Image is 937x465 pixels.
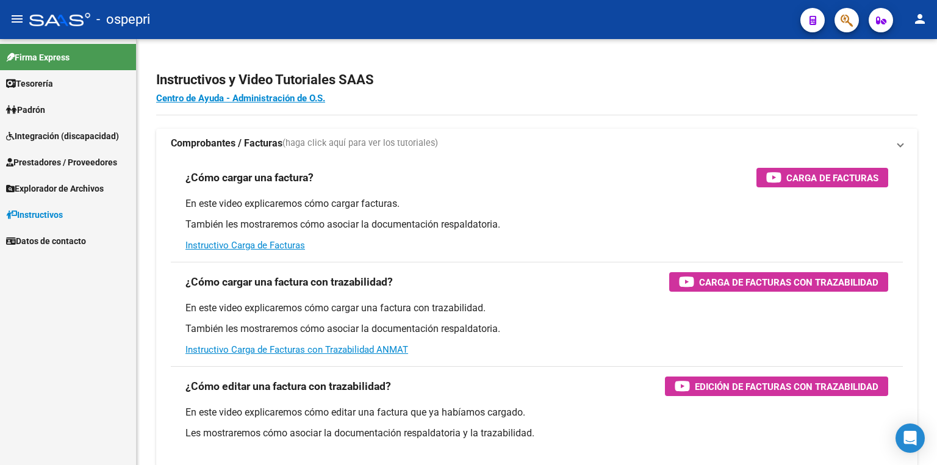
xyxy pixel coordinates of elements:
[185,218,888,231] p: También les mostraremos cómo asociar la documentación respaldatoria.
[96,6,150,33] span: - ospepri
[6,208,63,222] span: Instructivos
[756,168,888,187] button: Carga de Facturas
[185,273,393,290] h3: ¿Cómo cargar una factura con trazabilidad?
[185,427,888,440] p: Les mostraremos cómo asociar la documentación respaldatoria y la trazabilidad.
[282,137,438,150] span: (haga click aquí para ver los tutoriales)
[185,322,888,336] p: También les mostraremos cómo asociar la documentación respaldatoria.
[896,424,925,453] div: Open Intercom Messenger
[695,379,878,394] span: Edición de Facturas con Trazabilidad
[913,12,927,26] mat-icon: person
[10,12,24,26] mat-icon: menu
[699,275,878,290] span: Carga de Facturas con Trazabilidad
[185,378,391,395] h3: ¿Cómo editar una factura con trazabilidad?
[185,344,408,355] a: Instructivo Carga de Facturas con Trazabilidad ANMAT
[665,377,888,396] button: Edición de Facturas con Trazabilidad
[786,170,878,186] span: Carga de Facturas
[669,272,888,292] button: Carga de Facturas con Trazabilidad
[185,301,888,315] p: En este video explicaremos cómo cargar una factura con trazabilidad.
[6,234,86,248] span: Datos de contacto
[171,137,282,150] strong: Comprobantes / Facturas
[185,169,314,186] h3: ¿Cómo cargar una factura?
[156,129,917,158] mat-expansion-panel-header: Comprobantes / Facturas(haga click aquí para ver los tutoriales)
[185,240,305,251] a: Instructivo Carga de Facturas
[156,68,917,92] h2: Instructivos y Video Tutoriales SAAS
[156,93,325,104] a: Centro de Ayuda - Administración de O.S.
[185,406,888,419] p: En este video explicaremos cómo editar una factura que ya habíamos cargado.
[6,156,117,169] span: Prestadores / Proveedores
[6,103,45,117] span: Padrón
[6,129,119,143] span: Integración (discapacidad)
[6,51,70,64] span: Firma Express
[6,77,53,90] span: Tesorería
[6,182,104,195] span: Explorador de Archivos
[185,197,888,211] p: En este video explicaremos cómo cargar facturas.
